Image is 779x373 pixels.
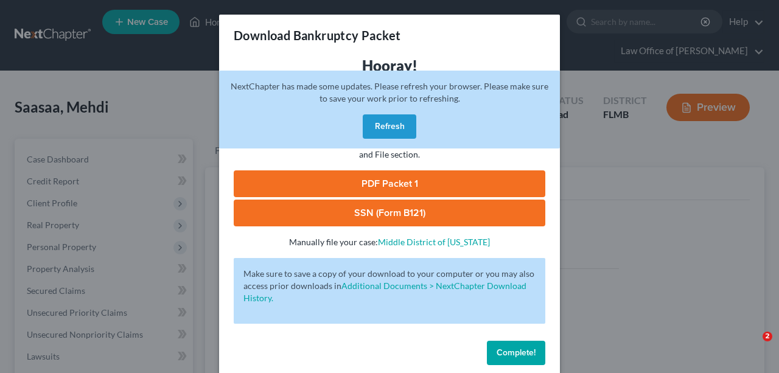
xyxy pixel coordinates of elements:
span: Complete! [497,347,536,358]
p: Make sure to save a copy of your download to your computer or you may also access prior downloads in [243,268,536,304]
a: PDF Packet 1 [234,170,545,197]
span: 2 [763,332,772,341]
a: Middle District of [US_STATE] [378,237,490,247]
h3: Download Bankruptcy Packet [234,27,400,44]
a: SSN (Form B121) [234,200,545,226]
a: Additional Documents > NextChapter Download History. [243,281,526,303]
button: Complete! [487,341,545,365]
iframe: Intercom live chat [738,332,767,361]
h3: Hooray! [234,56,545,75]
button: Refresh [363,114,416,139]
p: Manually file your case: [234,236,545,248]
span: NextChapter has made some updates. Please refresh your browser. Please make sure to save your wor... [231,81,548,103]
